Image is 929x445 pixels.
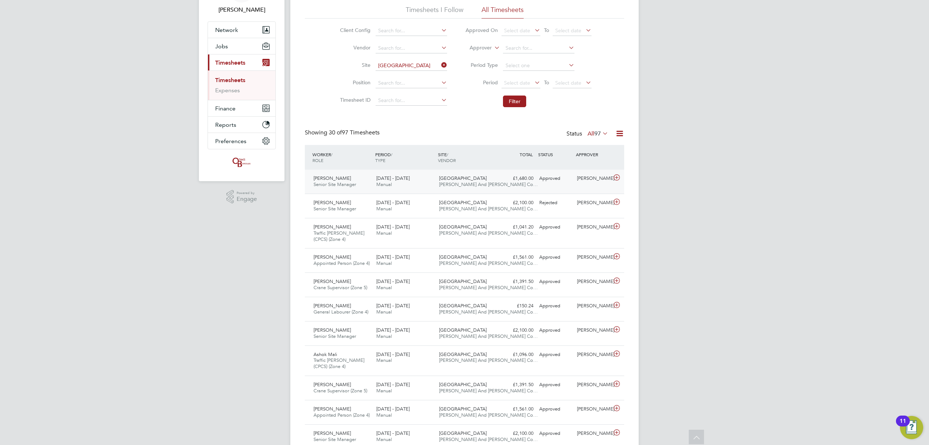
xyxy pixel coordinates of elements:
span: / [447,151,448,157]
span: James Crawley [208,5,276,14]
div: [PERSON_NAME] [574,379,612,391]
label: Approver [459,44,492,52]
span: [DATE] - [DATE] [376,351,410,357]
span: [GEOGRAPHIC_DATA] [439,199,487,206]
span: [DATE] - [DATE] [376,278,410,284]
span: [PERSON_NAME] [314,278,351,284]
div: £150.24 [499,300,536,312]
div: Approved [536,300,574,312]
div: [PERSON_NAME] [574,403,612,415]
div: £1,561.00 [499,403,536,415]
div: [PERSON_NAME] [574,173,612,185]
div: [PERSON_NAME] [574,276,612,288]
button: Network [208,22,275,38]
span: Preferences [215,138,246,145]
a: Go to home page [208,157,276,168]
div: Approved [536,276,574,288]
span: Manual [376,206,392,212]
span: [GEOGRAPHIC_DATA] [439,406,487,412]
span: [GEOGRAPHIC_DATA] [439,278,487,284]
span: [PERSON_NAME] And [PERSON_NAME] Co… [439,357,538,363]
span: [DATE] - [DATE] [376,175,410,181]
span: [DATE] - [DATE] [376,254,410,260]
span: Crane Supervisor (Zone 5) [314,388,367,394]
span: Manual [376,412,392,418]
span: [DATE] - [DATE] [376,327,410,333]
a: Expenses [215,87,240,94]
div: £1,391.50 [499,276,536,288]
input: Search for... [376,96,447,106]
div: 11 [900,421,906,430]
span: Manual [376,333,392,339]
button: Jobs [208,38,275,54]
label: Vendor [338,44,371,51]
span: Manual [376,230,392,236]
span: Engage [237,196,257,202]
div: £2,100.00 [499,324,536,336]
div: Showing [305,129,381,137]
span: Manual [376,181,392,187]
span: [PERSON_NAME] [314,327,351,333]
span: 97 [594,130,601,137]
span: Traffic [PERSON_NAME] (CPCS) (Zone 4) [314,230,364,242]
div: [PERSON_NAME] [574,349,612,361]
span: Select date [555,80,581,86]
label: All [588,130,608,137]
input: Search for... [376,26,447,36]
span: Network [215,27,238,33]
span: Manual [376,284,392,291]
div: Approved [536,221,574,233]
input: Search for... [376,61,447,71]
div: £2,100.00 [499,197,536,209]
span: [GEOGRAPHIC_DATA] [439,430,487,436]
div: £1,680.00 [499,173,536,185]
button: Timesheets [208,54,275,70]
span: [PERSON_NAME] [314,224,351,230]
input: Select one [503,61,574,71]
div: [PERSON_NAME] [574,324,612,336]
span: [GEOGRAPHIC_DATA] [439,175,487,181]
div: [PERSON_NAME] [574,221,612,233]
span: [PERSON_NAME] And [PERSON_NAME] Co… [439,436,538,442]
div: WORKER [311,148,373,167]
span: [GEOGRAPHIC_DATA] [439,224,487,230]
span: TOTAL [520,151,533,157]
button: Open Resource Center, 11 new notifications [900,416,923,439]
button: Filter [503,96,526,107]
span: [GEOGRAPHIC_DATA] [439,254,487,260]
span: [PERSON_NAME] [314,254,351,260]
div: Approved [536,428,574,440]
div: Status [566,129,610,139]
div: [PERSON_NAME] [574,300,612,312]
span: To [542,25,551,35]
span: TYPE [375,157,385,163]
span: ROLE [312,157,323,163]
span: Traffic [PERSON_NAME] (CPCS) (Zone 4) [314,357,364,369]
span: / [331,151,332,157]
span: [DATE] - [DATE] [376,430,410,436]
a: Timesheets [215,77,245,84]
span: Timesheets [215,59,245,66]
a: Powered byEngage [226,190,257,204]
span: Appointed Person (Zone 4) [314,260,370,266]
div: £1,561.00 [499,251,536,263]
span: [GEOGRAPHIC_DATA] [439,327,487,333]
span: General Labourer (Zone 4) [314,309,368,315]
span: Senior Site Manager [314,333,356,339]
span: Manual [376,388,392,394]
label: Client Config [338,27,371,33]
div: Approved [536,251,574,263]
span: Manual [376,260,392,266]
label: Timesheet ID [338,97,371,103]
span: VENDOR [438,157,456,163]
span: Powered by [237,190,257,196]
label: Approved On [465,27,498,33]
div: Approved [536,173,574,185]
div: Approved [536,379,574,391]
span: Jobs [215,43,228,50]
span: Manual [376,309,392,315]
div: Rejected [536,197,574,209]
span: Reports [215,121,236,128]
div: Approved [536,349,574,361]
span: Finance [215,105,236,112]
